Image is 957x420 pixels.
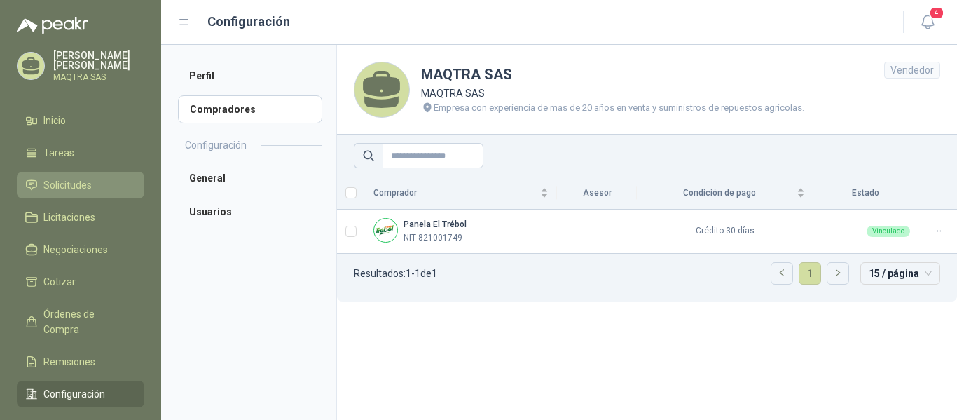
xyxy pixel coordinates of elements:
span: Configuración [43,386,105,402]
span: Negociaciones [43,242,108,257]
a: Configuración [17,381,144,407]
a: Solicitudes [17,172,144,198]
div: tamaño de página [860,262,940,285]
th: Estado [813,177,918,210]
span: Órdenes de Compra [43,306,131,337]
th: Condición de pago [637,177,813,210]
button: 4 [915,10,940,35]
img: Logo peakr [17,17,88,34]
span: Tareas [43,145,74,161]
div: Vinculado [867,226,910,237]
a: Negociaciones [17,236,144,263]
div: Vendedor [884,62,940,79]
th: Asesor [557,177,637,210]
a: Órdenes de Compra [17,301,144,343]
a: Usuarios [178,198,322,226]
span: left [778,269,786,277]
p: [PERSON_NAME] [PERSON_NAME] [53,50,144,70]
button: right [827,263,848,284]
span: Comprador [373,187,537,200]
h1: MAQTRA SAS [421,64,804,86]
a: Remisiones [17,348,144,375]
span: Cotizar [43,274,76,290]
a: Cotizar [17,269,144,295]
span: Inicio [43,113,66,128]
h2: Configuración [185,137,247,153]
li: 1 [799,262,821,285]
span: right [834,269,842,277]
a: 1 [799,263,820,284]
span: Remisiones [43,354,95,370]
span: Licitaciones [43,210,95,225]
h1: Configuración [207,12,290,32]
span: Solicitudes [43,177,92,193]
p: MAQTRA SAS [421,86,804,101]
a: Tareas [17,140,144,166]
a: General [178,164,322,192]
p: Empresa con experiencia de mas de 20 años en venta y suministros de repuestos agricolas. [434,101,804,115]
p: Resultados: 1 - 1 de 1 [354,269,437,278]
a: Perfil [178,62,322,90]
th: Comprador [365,177,557,210]
b: Panela El Trébol [404,219,467,229]
p: MAQTRA SAS [53,73,144,81]
span: Condición de pago [645,187,794,200]
span: 15 / página [869,263,932,284]
span: 4 [929,6,944,20]
p: NIT 821001749 [404,231,462,245]
li: Página anterior [771,262,793,285]
a: Licitaciones [17,204,144,231]
button: left [771,263,792,284]
td: Crédito 30 días [637,210,813,254]
a: Inicio [17,107,144,134]
img: Company Logo [374,219,397,242]
a: Compradores [178,95,322,123]
li: Página siguiente [827,262,849,285]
